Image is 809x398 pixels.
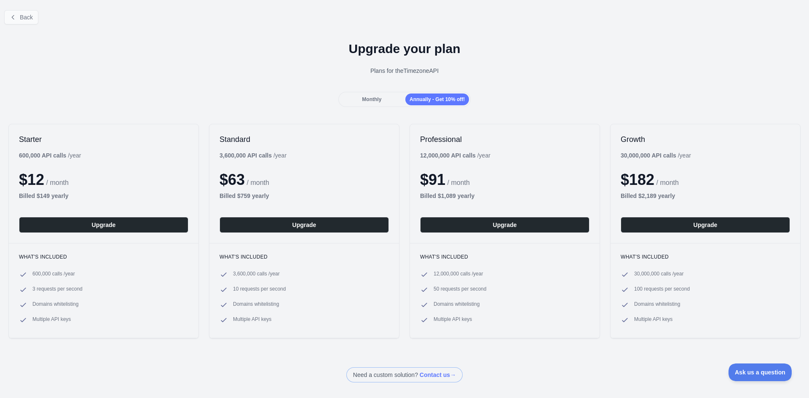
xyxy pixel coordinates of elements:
iframe: Toggle Customer Support [729,363,792,381]
div: / year [420,151,490,160]
h2: Standard [220,134,389,144]
h2: Growth [621,134,790,144]
span: $ 182 [621,171,654,188]
b: 12,000,000 API calls [420,152,476,159]
span: $ 91 [420,171,445,188]
b: 30,000,000 API calls [621,152,676,159]
div: / year [621,151,691,160]
h2: Professional [420,134,589,144]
